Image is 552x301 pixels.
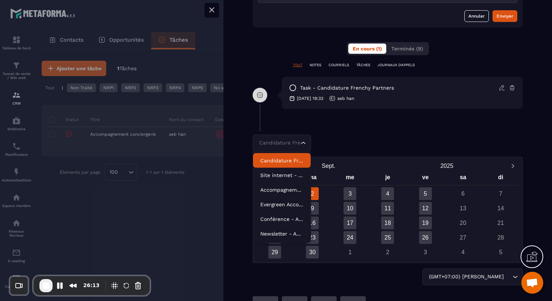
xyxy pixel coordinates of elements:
[294,172,331,185] div: ma
[293,63,302,68] p: TOUT
[427,273,505,281] span: (GMT+07:00) [PERSON_NAME]
[260,186,303,193] p: Accompagnement conciergerie
[497,12,513,20] div: Envoyer
[391,46,423,52] span: Terminés (9)
[348,44,386,54] button: En cours (1)
[297,95,323,101] p: [DATE] 19:32
[482,172,520,185] div: di
[419,202,432,215] div: 12
[444,172,482,185] div: sa
[387,44,428,54] button: Terminés (9)
[269,159,388,172] button: Open months overlay
[457,202,469,215] div: 13
[521,272,543,294] a: Ouvrir le chat
[422,268,523,285] div: Search for option
[381,217,394,229] div: 18
[268,246,281,259] div: 29
[381,202,394,215] div: 11
[337,95,354,101] p: seb han
[419,187,432,200] div: 5
[494,202,507,215] div: 14
[494,246,507,259] div: 5
[257,139,299,147] input: Search for option
[388,159,506,172] button: Open years overlay
[300,84,394,91] p: task - Candidature Frenchy Partners
[419,217,432,229] div: 19
[353,46,382,52] span: En cours (1)
[381,246,394,259] div: 2
[260,157,303,164] p: Candidature Frenchy Partners
[306,217,319,229] div: 16
[253,135,311,151] div: Search for option
[377,63,415,68] p: JOURNAUX D'APPELS
[344,202,356,215] div: 10
[344,246,356,259] div: 1
[256,172,520,259] div: Calendar wrapper
[457,217,469,229] div: 20
[464,10,489,22] button: Annuler
[419,246,432,259] div: 3
[306,187,319,200] div: 2
[331,172,369,185] div: me
[356,63,370,68] p: TÂCHES
[407,172,444,185] div: ve
[419,231,432,244] div: 26
[505,273,511,281] input: Search for option
[492,10,517,22] button: Envoyer
[306,231,319,244] div: 23
[381,231,394,244] div: 25
[260,172,303,179] p: Site internet - Accompagnement conciergerie
[256,187,520,259] div: Calendar days
[306,202,319,215] div: 9
[310,63,321,68] p: NOTES
[457,246,469,259] div: 4
[344,231,356,244] div: 24
[457,231,469,244] div: 27
[344,187,356,200] div: 3
[306,246,319,259] div: 30
[494,187,507,200] div: 7
[260,215,303,223] p: Conférence - Accompagnement conciergerie
[457,187,469,200] div: 6
[344,217,356,229] div: 17
[260,201,303,208] p: Evergreen Accompagnement conciergerie
[329,63,349,68] p: COURRIELS
[260,230,303,237] p: Newsletter - Accompagnement conciergerie
[506,161,520,171] button: Next month
[381,187,394,200] div: 4
[494,231,507,244] div: 28
[494,217,507,229] div: 21
[369,172,406,185] div: je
